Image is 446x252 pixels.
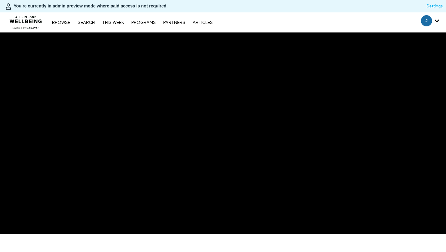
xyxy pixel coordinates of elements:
[49,19,216,25] nav: Primary
[7,11,45,30] img: CARAVAN
[416,12,444,32] div: Secondary
[128,20,159,25] a: PROGRAMS
[75,20,98,25] a: Search
[426,3,443,9] a: Settings
[160,20,188,25] a: PARTNERS
[5,3,12,10] img: person-bdfc0eaa9744423c596e6e1c01710c89950b1dff7c83b5d61d716cfd8139584f.svg
[99,20,127,25] a: THIS WEEK
[49,20,73,25] a: Browse
[190,20,216,25] a: ARTICLES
